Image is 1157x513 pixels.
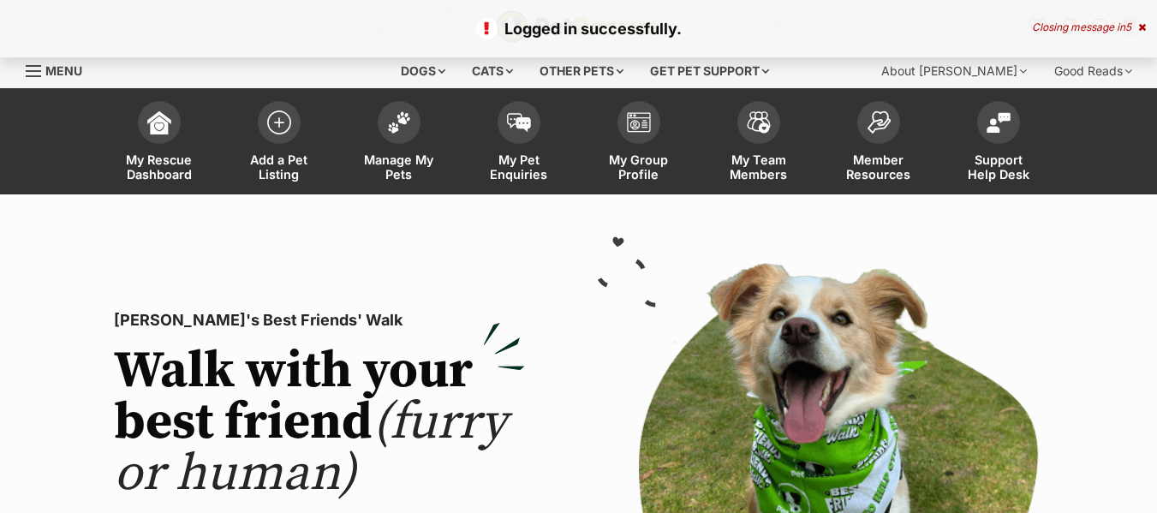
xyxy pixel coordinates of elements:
a: Manage My Pets [339,92,459,194]
a: Add a Pet Listing [219,92,339,194]
div: Dogs [389,54,457,88]
img: pet-enquiries-icon-7e3ad2cf08bfb03b45e93fb7055b45f3efa6380592205ae92323e6603595dc1f.svg [507,113,531,132]
a: Support Help Desk [939,92,1059,194]
div: Good Reads [1042,54,1144,88]
a: My Pet Enquiries [459,92,579,194]
img: manage-my-pets-icon-02211641906a0b7f246fdf0571729dbe1e7629f14944591b6c1af311fb30b64b.svg [387,111,411,134]
a: My Group Profile [579,92,699,194]
a: My Team Members [699,92,819,194]
span: My Pet Enquiries [480,152,558,182]
span: My Group Profile [600,152,677,182]
span: Menu [45,63,82,78]
img: group-profile-icon-3fa3cf56718a62981997c0bc7e787c4b2cf8bcc04b72c1350f741eb67cf2f40e.svg [627,112,651,133]
span: Add a Pet Listing [241,152,318,182]
img: dashboard-icon-eb2f2d2d3e046f16d808141f083e7271f6b2e854fb5c12c21221c1fb7104beca.svg [147,110,171,134]
img: help-desk-icon-fdf02630f3aa405de69fd3d07c3f3aa587a6932b1a1747fa1d2bba05be0121f9.svg [987,112,1011,133]
span: Support Help Desk [960,152,1037,182]
span: My Team Members [720,152,797,182]
a: Member Resources [819,92,939,194]
div: About [PERSON_NAME] [869,54,1039,88]
span: Member Resources [840,152,917,182]
img: team-members-icon-5396bd8760b3fe7c0b43da4ab00e1e3bb1a5d9ba89233759b79545d2d3fc5d0d.svg [747,111,771,134]
h2: Walk with your best friend [114,346,525,500]
div: Get pet support [638,54,781,88]
span: Manage My Pets [361,152,438,182]
span: (furry or human) [114,391,507,506]
a: Menu [26,54,94,85]
p: [PERSON_NAME]'s Best Friends' Walk [114,308,525,332]
span: My Rescue Dashboard [121,152,198,182]
img: member-resources-icon-8e73f808a243e03378d46382f2149f9095a855e16c252ad45f914b54edf8863c.svg [867,110,891,134]
div: Other pets [528,54,635,88]
div: Cats [460,54,525,88]
img: add-pet-listing-icon-0afa8454b4691262ce3f59096e99ab1cd57d4a30225e0717b998d2c9b9846f56.svg [267,110,291,134]
a: My Rescue Dashboard [99,92,219,194]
